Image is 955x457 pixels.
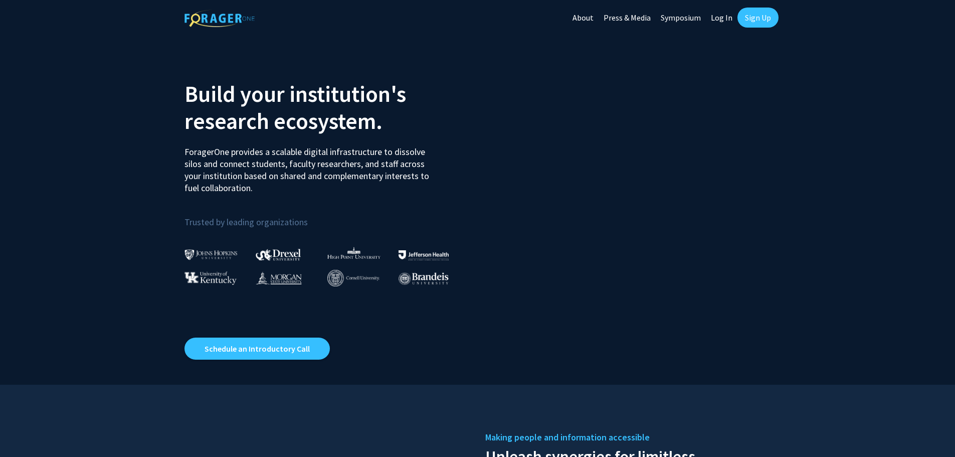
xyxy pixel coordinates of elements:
[256,249,301,260] img: Drexel University
[485,430,771,445] h5: Making people and information accessible
[184,271,237,285] img: University of Kentucky
[737,8,779,28] a: Sign Up
[184,138,436,194] p: ForagerOne provides a scalable digital infrastructure to dissolve silos and connect students, fac...
[327,270,379,286] img: Cornell University
[399,250,449,260] img: Thomas Jefferson University
[327,247,380,259] img: High Point University
[399,272,449,285] img: Brandeis University
[184,202,470,230] p: Trusted by leading organizations
[256,271,302,284] img: Morgan State University
[184,338,330,360] a: Opens in a new tab
[184,10,255,27] img: ForagerOne Logo
[184,249,238,260] img: Johns Hopkins University
[184,80,470,134] h2: Build your institution's research ecosystem.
